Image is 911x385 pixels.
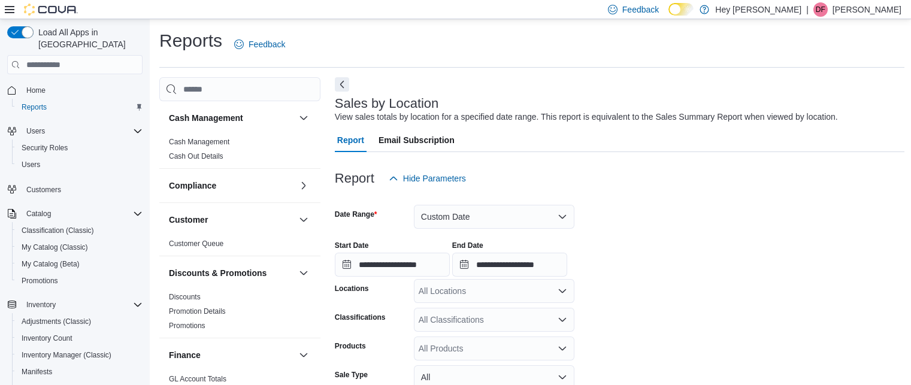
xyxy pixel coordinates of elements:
span: Customers [22,181,143,196]
span: Security Roles [17,141,143,155]
p: | [806,2,809,17]
span: Inventory Manager (Classic) [22,350,111,360]
button: Catalog [2,205,147,222]
button: Catalog [22,207,56,221]
h3: Finance [169,349,201,361]
button: Inventory Manager (Classic) [12,347,147,363]
span: Security Roles [22,143,68,153]
button: My Catalog (Beta) [12,256,147,272]
span: Users [26,126,45,136]
a: Discounts [169,293,201,301]
a: Customer Queue [169,240,223,248]
span: Cash Out Details [169,151,223,161]
span: Home [22,83,143,98]
span: Promotions [169,321,205,331]
div: Customer [159,237,320,256]
span: Promotions [17,274,143,288]
button: Hide Parameters [384,166,471,190]
button: Customers [2,180,147,198]
button: Discounts & Promotions [169,267,294,279]
a: Manifests [17,365,57,379]
button: Next [335,77,349,92]
span: Customer Queue [169,239,223,248]
span: Users [22,160,40,169]
span: Reports [17,100,143,114]
span: Adjustments (Classic) [22,317,91,326]
span: Promotion Details [169,307,226,316]
span: Load All Apps in [GEOGRAPHIC_DATA] [34,26,143,50]
label: Locations [335,284,369,293]
label: Classifications [335,313,386,322]
div: Dawna Fuller [813,2,828,17]
input: Press the down key to open a popover containing a calendar. [452,253,567,277]
input: Press the down key to open a popover containing a calendar. [335,253,450,277]
a: Home [22,83,50,98]
button: Inventory [22,298,60,312]
span: Reports [22,102,47,112]
p: [PERSON_NAME] [833,2,901,17]
span: Manifests [17,365,143,379]
label: Start Date [335,241,369,250]
label: Products [335,341,366,351]
button: Security Roles [12,140,147,156]
h3: Compliance [169,180,216,192]
label: Date Range [335,210,377,219]
a: My Catalog (Classic) [17,240,93,254]
a: Customers [22,183,66,197]
a: Security Roles [17,141,72,155]
span: My Catalog (Classic) [17,240,143,254]
button: Users [12,156,147,173]
a: GL Account Totals [169,375,226,383]
h3: Customer [169,214,208,226]
span: Customers [26,185,61,195]
span: Cash Management [169,137,229,147]
h3: Report [335,171,374,186]
button: Open list of options [558,315,567,325]
span: Promotions [22,276,58,286]
div: Discounts & Promotions [159,290,320,338]
button: Customer [296,213,311,227]
h3: Discounts & Promotions [169,267,267,279]
span: Inventory Manager (Classic) [17,348,143,362]
span: Classification (Classic) [22,226,94,235]
button: Inventory [2,296,147,313]
span: My Catalog (Classic) [22,242,88,252]
span: Inventory Count [17,331,143,345]
a: Inventory Manager (Classic) [17,348,116,362]
button: Classification (Classic) [12,222,147,239]
button: Customer [169,214,294,226]
button: Manifests [12,363,147,380]
button: Open list of options [558,344,567,353]
span: Report [337,128,364,152]
span: Catalog [26,209,51,219]
span: Catalog [22,207,143,221]
span: Adjustments (Classic) [17,314,143,329]
button: My Catalog (Classic) [12,239,147,256]
p: Hey [PERSON_NAME] [715,2,801,17]
span: Inventory [22,298,143,312]
span: Users [22,124,143,138]
span: Home [26,86,46,95]
button: Users [2,123,147,140]
span: Discounts [169,292,201,302]
button: Custom Date [414,205,574,229]
span: Hide Parameters [403,172,466,184]
img: Cova [24,4,78,16]
span: Manifests [22,367,52,377]
a: Classification (Classic) [17,223,99,238]
span: My Catalog (Beta) [17,257,143,271]
button: Cash Management [296,111,311,125]
a: Inventory Count [17,331,77,345]
button: Users [22,124,50,138]
button: Promotions [12,272,147,289]
h3: Sales by Location [335,96,439,111]
button: Compliance [296,178,311,193]
button: Cash Management [169,112,294,124]
button: Discounts & Promotions [296,266,311,280]
span: Inventory [26,300,56,310]
button: Adjustments (Classic) [12,313,147,330]
div: View sales totals by location for a specified date range. This report is equivalent to the Sales ... [335,111,838,123]
a: Adjustments (Classic) [17,314,96,329]
span: Email Subscription [379,128,455,152]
